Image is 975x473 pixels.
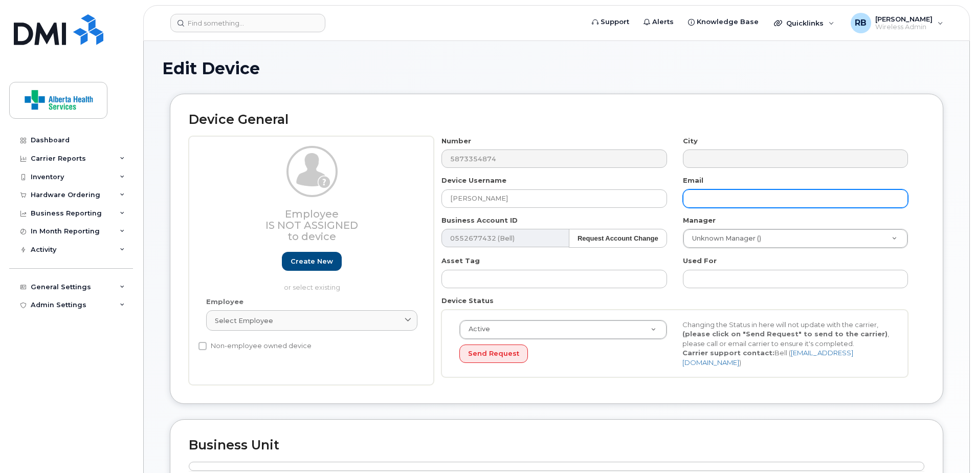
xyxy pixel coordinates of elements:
p: or select existing [206,283,417,292]
h3: Employee [206,208,417,242]
span: Select employee [215,316,273,326]
label: City [683,136,698,146]
h2: Device General [189,113,924,127]
label: Device Status [441,296,494,306]
a: [EMAIL_ADDRESS][DOMAIN_NAME] [682,349,853,367]
label: Employee [206,297,243,307]
button: Send Request [459,345,528,363]
label: Used For [683,256,717,266]
span: Is not assigned [265,219,358,231]
span: Active [462,325,490,334]
h1: Edit Device [162,59,951,77]
strong: Carrier support contact: [682,349,774,357]
a: Select employee [206,310,417,331]
span: to device [287,230,336,243]
div: Changing the Status in here will not update with the carrier, , please call or email carrier to e... [675,320,898,368]
label: Manager [683,216,716,225]
label: Number [441,136,471,146]
h2: Business Unit [189,438,924,453]
strong: (please click on "Send Request" to send to the carrier) [682,330,888,338]
label: Email [683,176,703,185]
strong: Request Account Change [578,234,658,242]
label: Device Username [441,176,506,185]
label: Asset Tag [441,256,480,266]
a: Unknown Manager () [683,229,907,248]
label: Business Account ID [441,216,518,225]
a: Create new [282,252,342,271]
span: Unknown Manager () [686,234,761,243]
input: Non-employee owned device [198,342,207,350]
a: Active [460,320,667,339]
button: Request Account Change [569,229,667,248]
label: Non-employee owned device [198,340,312,352]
